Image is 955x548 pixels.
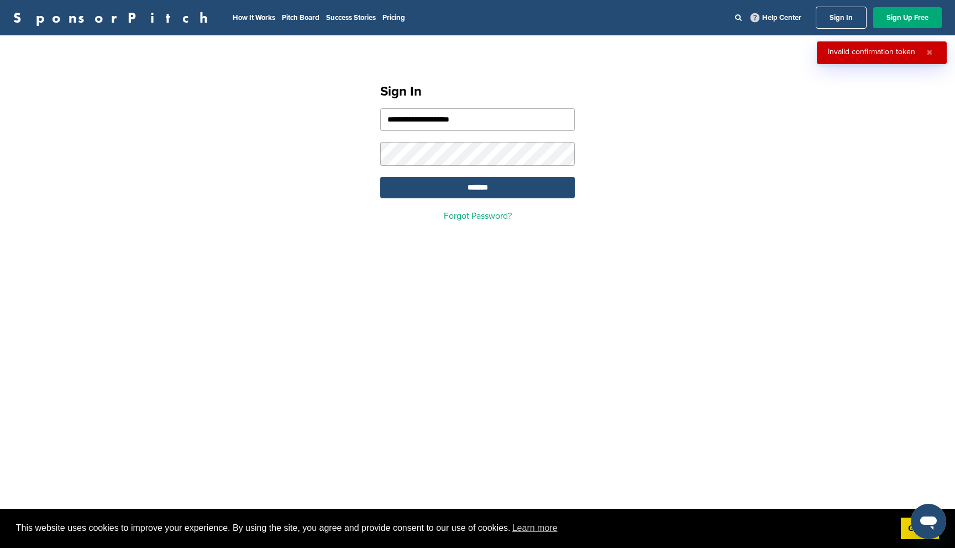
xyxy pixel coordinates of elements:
[233,13,275,22] a: How It Works
[901,518,939,540] a: dismiss cookie message
[816,7,867,29] a: Sign In
[16,520,892,536] span: This website uses cookies to improve your experience. By using the site, you agree and provide co...
[923,48,936,57] button: Close
[326,13,376,22] a: Success Stories
[382,13,405,22] a: Pricing
[911,504,946,539] iframe: Button to launch messaging window
[748,11,804,24] a: Help Center
[282,13,319,22] a: Pitch Board
[13,10,215,25] a: SponsorPitch
[873,7,942,28] a: Sign Up Free
[444,210,512,222] a: Forgot Password?
[828,48,915,56] div: Invalid confirmation token
[511,520,559,536] a: learn more about cookies
[380,82,575,102] h1: Sign In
